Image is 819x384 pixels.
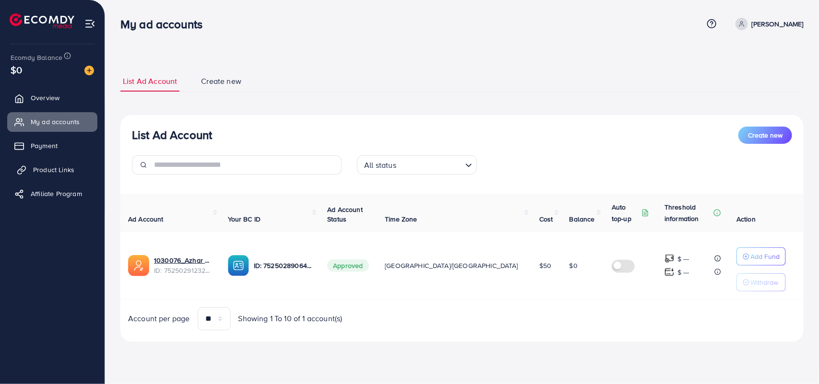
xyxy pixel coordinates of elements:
[11,63,22,77] span: $0
[7,184,97,203] a: Affiliate Program
[7,136,97,155] a: Payment
[128,313,190,324] span: Account per page
[123,76,177,87] span: List Ad Account
[31,189,82,198] span: Affiliate Program
[11,53,62,62] span: Ecomdy Balance
[539,214,553,224] span: Cost
[120,17,210,31] h3: My ad accounts
[31,141,58,151] span: Payment
[201,76,241,87] span: Create new
[228,214,261,224] span: Your BC ID
[665,267,675,277] img: top-up amount
[750,251,780,262] p: Add Fund
[362,158,398,172] span: All status
[665,201,712,224] p: Threshold information
[385,261,518,270] span: [GEOGRAPHIC_DATA]/[GEOGRAPHIC_DATA]
[665,254,675,264] img: top-up amount
[750,277,778,288] p: Withdraw
[10,13,74,28] img: logo
[357,155,477,175] div: Search for option
[570,214,595,224] span: Balance
[612,201,640,224] p: Auto top-up
[132,128,212,142] h3: List Ad Account
[778,341,812,377] iframe: Chat
[84,18,95,29] img: menu
[7,112,97,131] a: My ad accounts
[154,256,213,275] div: <span class='underline'>1030076_Azhar Khan_1752057386161</span></br>7525029123299950593
[228,255,249,276] img: ic-ba-acc.ded83a64.svg
[736,214,756,224] span: Action
[677,267,689,278] p: $ ---
[327,259,368,272] span: Approved
[752,18,804,30] p: [PERSON_NAME]
[539,261,551,270] span: $50
[128,214,164,224] span: Ad Account
[33,165,74,175] span: Product Links
[736,247,786,266] button: Add Fund
[128,255,149,276] img: ic-ads-acc.e4c84228.svg
[732,18,804,30] a: [PERSON_NAME]
[570,261,578,270] span: $0
[399,156,462,172] input: Search for option
[31,93,59,103] span: Overview
[7,160,97,179] a: Product Links
[154,266,213,275] span: ID: 7525029123299950593
[738,127,792,144] button: Create new
[748,130,783,140] span: Create new
[238,313,343,324] span: Showing 1 To 10 of 1 account(s)
[7,88,97,107] a: Overview
[677,253,689,265] p: $ ---
[736,273,786,291] button: Withdraw
[254,260,312,271] p: ID: 7525028906420830225
[84,66,94,75] img: image
[385,214,417,224] span: Time Zone
[31,117,80,127] span: My ad accounts
[327,205,363,224] span: Ad Account Status
[154,256,213,265] a: 1030076_Azhar Khan_1752057386161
